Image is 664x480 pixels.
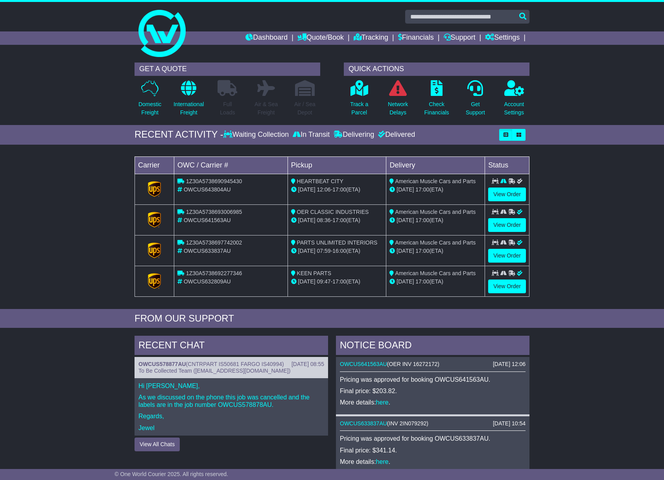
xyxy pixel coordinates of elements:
p: Hi [PERSON_NAME], [138,382,324,390]
span: [DATE] [397,248,414,254]
span: OWCUS632809AU [184,278,231,285]
p: More details: . [340,399,526,406]
img: GetCarrierServiceLogo [148,273,161,289]
div: Delivering [332,131,376,139]
span: 17:00 [415,186,429,193]
img: GetCarrierServiceLogo [148,181,161,197]
a: OWCUS578877AU [138,361,186,367]
span: 1Z30A5738697742002 [186,239,242,246]
p: Full Loads [218,100,237,117]
span: 17:00 [332,278,346,285]
span: [DATE] [298,278,315,285]
span: 17:00 [332,186,346,193]
a: OWCUS633837AU [340,420,387,427]
p: As we discussed on the phone this job was cancelled and the labels are in the job number OWCUS578... [138,394,324,408]
div: [DATE] 10:54 [493,420,526,427]
span: 1Z30A5738692277346 [186,270,242,276]
td: Delivery [386,156,485,174]
a: View Order [488,218,526,232]
span: [DATE] [298,248,315,254]
a: here [376,399,389,406]
p: Account Settings [504,100,524,117]
span: 08:36 [317,217,331,223]
a: Tracking [354,31,388,45]
a: Financials [398,31,434,45]
span: OWCUS641563AU [184,217,231,223]
span: To Be Collected Team ([EMAIL_ADDRESS][DOMAIN_NAME]) [138,368,290,374]
span: 17:00 [415,278,429,285]
p: Pricing was approved for booking OWCUS633837AU. [340,435,526,442]
span: 12:06 [317,186,331,193]
p: International Freight [173,100,204,117]
span: 09:47 [317,278,331,285]
div: In Transit [291,131,332,139]
a: View Order [488,280,526,293]
span: © One World Courier 2025. All rights reserved. [114,471,228,477]
span: 16:00 [332,248,346,254]
td: Pickup [288,156,386,174]
span: American Muscle Cars and Parts [395,270,476,276]
a: OWCUS641563AU [340,361,387,367]
div: FROM OUR SUPPORT [135,313,529,324]
div: RECENT ACTIVITY - [135,129,223,140]
div: (ETA) [389,278,481,286]
span: 17:00 [332,217,346,223]
div: [DATE] 08:55 [291,361,324,368]
a: View Order [488,249,526,263]
div: - (ETA) [291,216,383,224]
span: 1Z30A5738693006985 [186,209,242,215]
span: PARTS UNLIMITED INTERIORS [297,239,378,246]
div: Delivered [376,131,415,139]
button: View All Chats [135,438,180,451]
a: View Order [488,188,526,201]
span: [DATE] [397,278,414,285]
p: Air / Sea Depot [294,100,315,117]
div: GET A QUOTE [135,63,320,76]
span: [DATE] [298,217,315,223]
span: 17:00 [415,217,429,223]
p: Final price: $203.82. [340,387,526,395]
p: Domestic Freight [138,100,161,117]
span: American Muscle Cars and Parts [395,178,476,184]
a: Support [444,31,476,45]
span: OWCUS633837AU [184,248,231,254]
span: [DATE] [298,186,315,193]
div: - (ETA) [291,186,383,194]
img: GetCarrierServiceLogo [148,243,161,258]
p: Pricing was approved for booking OWCUS641563AU. [340,376,526,383]
a: here [376,458,389,465]
span: 17:00 [415,248,429,254]
span: INV 2IN079292 [389,420,427,427]
a: CheckFinancials [424,80,450,121]
div: Waiting Collection [223,131,291,139]
div: RECENT CHAT [135,336,328,357]
span: OER INV 16272172 [389,361,438,367]
span: American Muscle Cars and Parts [395,239,476,246]
div: ( ) [138,361,324,368]
p: Air & Sea Freight [255,100,278,117]
p: Jewel [138,424,324,432]
a: Quote/Book [297,31,344,45]
a: DomesticFreight [138,80,162,121]
a: Settings [485,31,520,45]
span: American Muscle Cars and Parts [395,209,476,215]
div: (ETA) [389,247,481,255]
p: Final price: $341.14. [340,447,526,454]
a: InternationalFreight [173,80,204,121]
div: ( ) [340,361,526,368]
a: AccountSettings [504,80,525,121]
span: OER CLASSIC INDUSTRIES [297,209,369,215]
p: Track a Parcel [350,100,368,117]
span: OWCUS643804AU [184,186,231,193]
span: CNTRPART IS50681 FARGO IS40994 [188,361,282,367]
span: [DATE] [397,186,414,193]
div: (ETA) [389,216,481,224]
td: Status [485,156,529,174]
span: 1Z30A5738690945430 [186,178,242,184]
p: Get Support [466,100,485,117]
div: QUICK ACTIONS [344,63,529,76]
p: More details: . [340,458,526,465]
div: (ETA) [389,186,481,194]
span: HEARTBEAT CITY [297,178,343,184]
div: NOTICE BOARD [336,336,529,357]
